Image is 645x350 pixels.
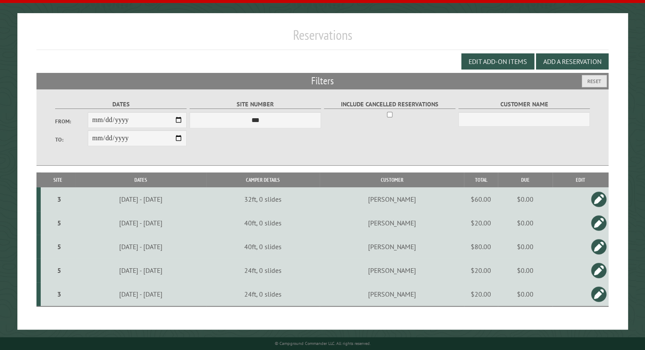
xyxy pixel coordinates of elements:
[498,282,553,306] td: $0.00
[320,258,464,282] td: [PERSON_NAME]
[44,195,74,203] div: 3
[464,187,498,211] td: $60.00
[458,100,590,109] label: Customer Name
[36,27,609,50] h1: Reservations
[206,187,320,211] td: 32ft, 0 slides
[464,235,498,258] td: $80.00
[498,187,553,211] td: $0.00
[464,172,498,187] th: Total
[582,75,607,87] button: Reset
[36,73,609,89] h2: Filters
[55,100,187,109] label: Dates
[44,266,74,275] div: 5
[44,219,74,227] div: 5
[324,100,456,109] label: Include Cancelled Reservations
[77,219,205,227] div: [DATE] - [DATE]
[77,195,205,203] div: [DATE] - [DATE]
[206,172,320,187] th: Camper Details
[498,172,553,187] th: Due
[464,211,498,235] td: $20.00
[77,266,205,275] div: [DATE] - [DATE]
[77,242,205,251] div: [DATE] - [DATE]
[275,341,371,346] small: © Campground Commander LLC. All rights reserved.
[77,290,205,298] div: [DATE] - [DATE]
[498,211,553,235] td: $0.00
[461,53,534,69] button: Edit Add-on Items
[206,211,320,235] td: 40ft, 0 slides
[206,258,320,282] td: 24ft, 0 slides
[44,290,74,298] div: 3
[553,172,609,187] th: Edit
[320,235,464,258] td: [PERSON_NAME]
[464,282,498,306] td: $20.00
[320,282,464,306] td: [PERSON_NAME]
[206,235,320,258] td: 40ft, 0 slides
[320,187,464,211] td: [PERSON_NAME]
[498,258,553,282] td: $0.00
[41,172,75,187] th: Site
[498,235,553,258] td: $0.00
[75,172,206,187] th: Dates
[190,100,321,109] label: Site Number
[320,211,464,235] td: [PERSON_NAME]
[44,242,74,251] div: 5
[320,172,464,187] th: Customer
[206,282,320,306] td: 24ft, 0 slides
[55,136,88,144] label: To:
[536,53,609,69] button: Add a Reservation
[55,117,88,125] label: From:
[464,258,498,282] td: $20.00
